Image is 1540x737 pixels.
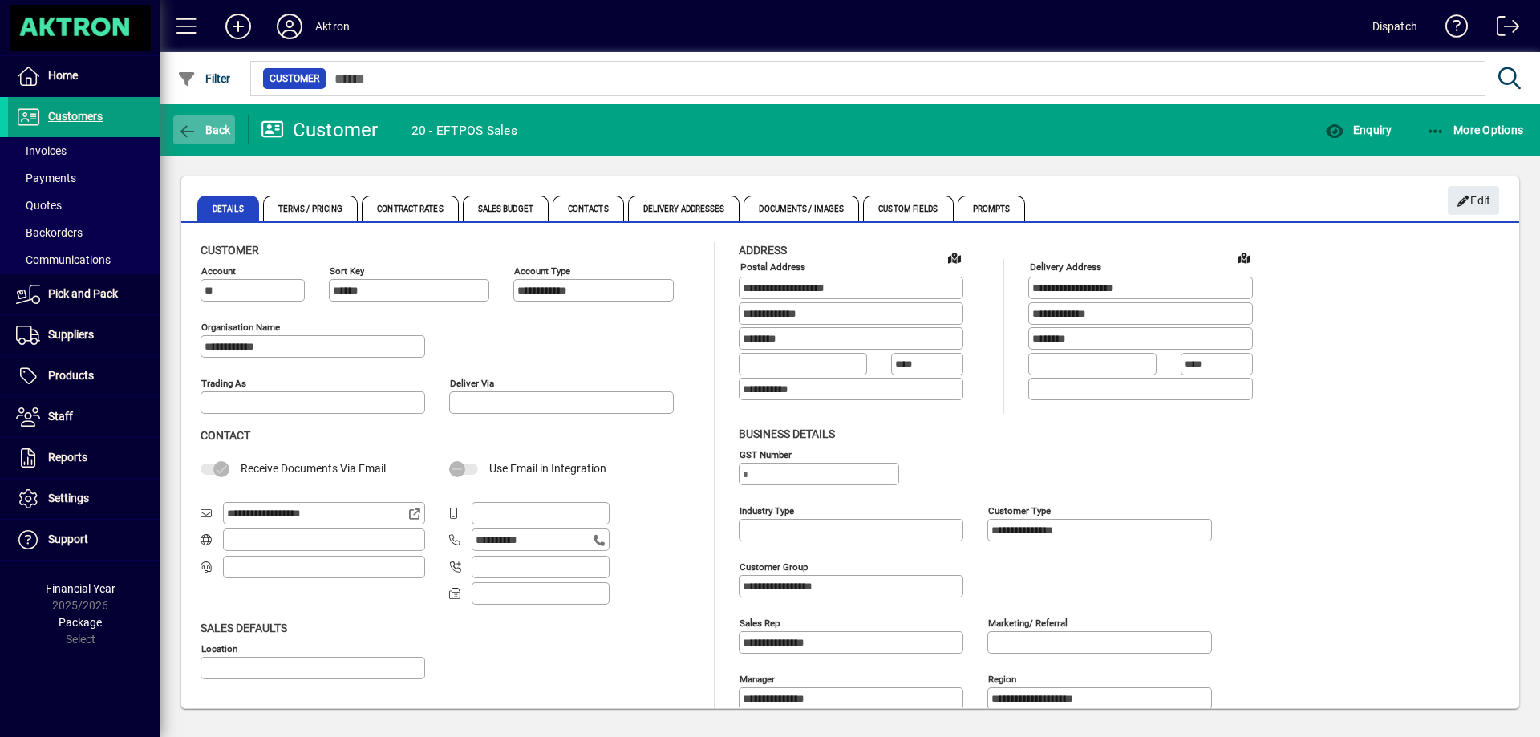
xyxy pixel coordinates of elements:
[46,582,115,595] span: Financial Year
[201,622,287,634] span: Sales defaults
[213,12,264,41] button: Add
[1448,186,1499,215] button: Edit
[177,72,231,85] span: Filter
[740,504,794,516] mat-label: Industry type
[8,438,160,478] a: Reports
[1422,115,1528,144] button: More Options
[988,617,1068,628] mat-label: Marketing/ Referral
[942,245,967,270] a: View on map
[8,164,160,192] a: Payments
[1321,115,1396,144] button: Enquiry
[201,429,250,442] span: Contact
[8,397,160,437] a: Staff
[48,451,87,464] span: Reports
[739,244,787,257] span: Address
[8,219,160,246] a: Backorders
[1433,3,1469,55] a: Knowledge Base
[197,196,259,221] span: Details
[8,479,160,519] a: Settings
[48,69,78,82] span: Home
[177,124,231,136] span: Back
[740,673,775,684] mat-label: Manager
[48,533,88,545] span: Support
[201,244,259,257] span: Customer
[8,274,160,314] a: Pick and Pack
[59,616,102,629] span: Package
[48,492,89,504] span: Settings
[173,64,235,93] button: Filter
[264,12,315,41] button: Profile
[553,196,624,221] span: Contacts
[739,427,835,440] span: Business details
[8,56,160,96] a: Home
[16,226,83,239] span: Backorders
[1457,188,1491,214] span: Edit
[740,617,780,628] mat-label: Sales rep
[988,504,1051,516] mat-label: Customer type
[628,196,740,221] span: Delivery Addresses
[48,369,94,382] span: Products
[315,14,350,39] div: Aktron
[201,322,280,333] mat-label: Organisation name
[8,192,160,219] a: Quotes
[362,196,458,221] span: Contract Rates
[958,196,1026,221] span: Prompts
[1372,14,1417,39] div: Dispatch
[740,561,808,572] mat-label: Customer group
[8,315,160,355] a: Suppliers
[269,71,319,87] span: Customer
[744,196,859,221] span: Documents / Images
[1485,3,1520,55] a: Logout
[411,118,517,144] div: 20 - EFTPOS Sales
[514,265,570,277] mat-label: Account Type
[8,520,160,560] a: Support
[988,673,1016,684] mat-label: Region
[863,196,953,221] span: Custom Fields
[261,117,379,143] div: Customer
[8,356,160,396] a: Products
[489,462,606,475] span: Use Email in Integration
[48,287,118,300] span: Pick and Pack
[241,462,386,475] span: Receive Documents Via Email
[16,199,62,212] span: Quotes
[48,410,73,423] span: Staff
[16,172,76,184] span: Payments
[201,642,237,654] mat-label: Location
[8,137,160,164] a: Invoices
[201,378,246,389] mat-label: Trading as
[1325,124,1392,136] span: Enquiry
[330,265,364,277] mat-label: Sort key
[8,246,160,273] a: Communications
[160,115,249,144] app-page-header-button: Back
[201,265,236,277] mat-label: Account
[173,115,235,144] button: Back
[48,110,103,123] span: Customers
[740,448,792,460] mat-label: GST Number
[1231,245,1257,270] a: View on map
[463,196,549,221] span: Sales Budget
[1426,124,1524,136] span: More Options
[16,253,111,266] span: Communications
[450,378,494,389] mat-label: Deliver via
[16,144,67,157] span: Invoices
[263,196,359,221] span: Terms / Pricing
[48,328,94,341] span: Suppliers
